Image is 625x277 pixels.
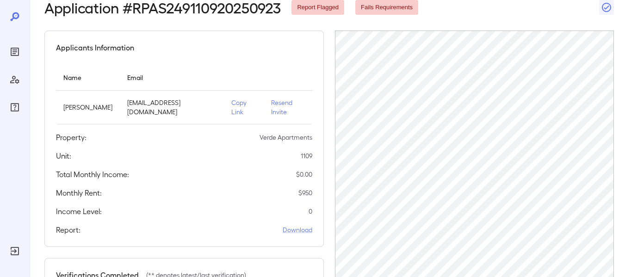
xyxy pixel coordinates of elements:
[7,100,22,115] div: FAQ
[301,151,312,160] p: 1109
[7,44,22,59] div: Reports
[56,64,120,91] th: Name
[309,207,312,216] p: 0
[271,98,305,117] p: Resend Invite
[231,98,256,117] p: Copy Link
[260,133,312,142] p: Verde Apartments
[56,64,312,124] table: simple table
[56,150,71,161] h5: Unit:
[355,3,418,12] span: Fails Requirements
[56,187,102,198] h5: Monthly Rent:
[291,3,344,12] span: Report Flagged
[296,170,312,179] p: $ 0.00
[56,42,134,53] h5: Applicants Information
[7,244,22,259] div: Log Out
[283,225,312,234] a: Download
[7,72,22,87] div: Manage Users
[56,206,102,217] h5: Income Level:
[127,98,217,117] p: [EMAIL_ADDRESS][DOMAIN_NAME]
[120,64,224,91] th: Email
[56,224,80,235] h5: Report:
[56,169,129,180] h5: Total Monthly Income:
[298,188,312,197] p: $ 950
[56,132,87,143] h5: Property:
[63,103,112,112] p: [PERSON_NAME]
